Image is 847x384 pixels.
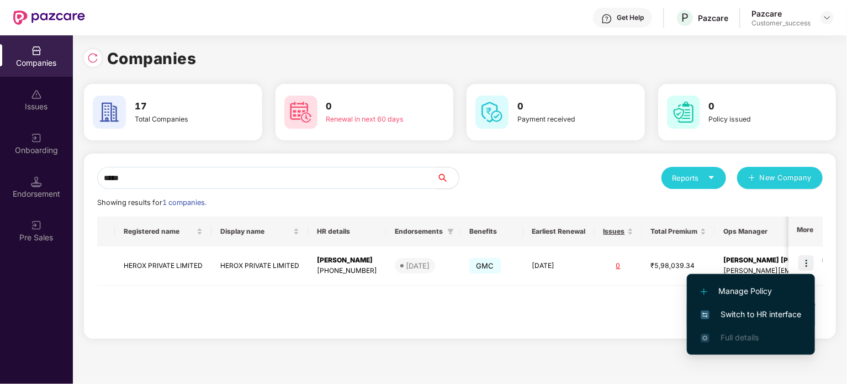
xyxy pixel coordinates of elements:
div: ₹5,98,039.34 [651,261,706,271]
span: Display name [220,227,291,236]
span: Issues [604,227,625,236]
img: svg+xml;base64,PHN2ZyBpZD0iQ29tcGFuaWVzIiB4bWxucz0iaHR0cDovL3d3dy53My5vcmcvMjAwMC9zdmciIHdpZHRoPS... [31,45,42,56]
span: filter [445,225,456,238]
img: svg+xml;base64,PHN2ZyB4bWxucz0iaHR0cDovL3d3dy53My5vcmcvMjAwMC9zdmciIHdpZHRoPSIxNiIgaGVpZ2h0PSIxNi... [701,311,710,319]
img: svg+xml;base64,PHN2ZyB3aWR0aD0iMjAiIGhlaWdodD0iMjAiIHZpZXdCb3g9IjAgMCAyMCAyMCIgZmlsbD0ibm9uZSIgeG... [31,133,42,144]
th: Benefits [460,217,523,246]
img: svg+xml;base64,PHN2ZyBpZD0iSXNzdWVzX2Rpc2FibGVkIiB4bWxucz0iaHR0cDovL3d3dy53My5vcmcvMjAwMC9zdmciIH... [31,89,42,100]
div: Pazcare [698,13,728,23]
div: Get Help [617,13,644,22]
img: New Pazcare Logo [13,10,85,25]
img: svg+xml;base64,PHN2ZyB3aWR0aD0iMjAiIGhlaWdodD0iMjAiIHZpZXdCb3g9IjAgMCAyMCAyMCIgZmlsbD0ibm9uZSIgeG... [31,220,42,231]
div: [DATE] [406,260,430,271]
span: Total Premium [651,227,698,236]
div: Pazcare [751,8,811,19]
div: Payment received [517,114,607,124]
img: icon [798,255,814,271]
td: HEROX PRIVATE LIMITED [115,246,211,286]
div: [PHONE_NUMBER] [317,266,377,276]
div: [PERSON_NAME] [317,255,377,266]
div: Renewal in next 60 days [326,114,416,124]
img: svg+xml;base64,PHN2ZyB4bWxucz0iaHR0cDovL3d3dy53My5vcmcvMjAwMC9zdmciIHdpZHRoPSI2MCIgaGVpZ2h0PSI2MC... [284,96,317,129]
h3: 17 [135,99,225,114]
span: New Company [760,172,812,183]
button: search [436,167,459,189]
h3: 0 [326,99,416,114]
th: Display name [211,217,308,246]
img: svg+xml;base64,PHN2ZyBpZD0iSGVscC0zMngzMiIgeG1sbnM9Imh0dHA6Ly93d3cudzMub3JnLzIwMDAvc3ZnIiB3aWR0aD... [601,13,612,24]
th: HR details [308,217,386,246]
img: svg+xml;base64,PHN2ZyB4bWxucz0iaHR0cDovL3d3dy53My5vcmcvMjAwMC9zdmciIHdpZHRoPSI2MCIgaGVpZ2h0PSI2MC... [93,96,126,129]
div: Reports [673,172,715,183]
td: [DATE] [523,246,595,286]
span: Switch to HR interface [701,308,801,320]
h3: 0 [517,99,607,114]
img: svg+xml;base64,PHN2ZyBpZD0iUmVsb2FkLTMyeDMyIiB4bWxucz0iaHR0cDovL3d3dy53My5vcmcvMjAwMC9zdmciIHdpZH... [87,52,98,64]
div: 0 [604,261,633,271]
th: More [788,217,823,246]
span: 1 companies. [162,198,207,207]
span: Endorsements [395,227,443,236]
span: caret-down [708,174,715,181]
span: plus [748,174,755,183]
img: svg+xml;base64,PHN2ZyB4bWxucz0iaHR0cDovL3d3dy53My5vcmcvMjAwMC9zdmciIHdpZHRoPSIxMi4yMDEiIGhlaWdodD... [701,288,707,295]
th: Registered name [115,217,211,246]
span: filter [447,228,454,235]
span: Full details [721,333,759,342]
span: Showing results for [97,198,207,207]
div: Policy issued [709,114,799,124]
span: Registered name [124,227,194,236]
img: svg+xml;base64,PHN2ZyBpZD0iRHJvcGRvd24tMzJ4MzIiIHhtbG5zPSJodHRwOi8vd3d3LnczLm9yZy8yMDAwL3N2ZyIgd2... [823,13,832,22]
th: Total Premium [642,217,715,246]
div: Customer_success [751,19,811,28]
td: HEROX PRIVATE LIMITED [211,246,308,286]
h3: 0 [709,99,799,114]
span: P [681,11,689,24]
button: plusNew Company [737,167,823,189]
th: Issues [595,217,642,246]
span: Manage Policy [701,285,801,297]
div: Total Companies [135,114,225,124]
th: Earliest Renewal [523,217,595,246]
h1: Companies [107,46,197,71]
img: svg+xml;base64,PHN2ZyB4bWxucz0iaHR0cDovL3d3dy53My5vcmcvMjAwMC9zdmciIHdpZHRoPSIxNi4zNjMiIGhlaWdodD... [701,334,710,343]
span: search [436,173,459,182]
img: svg+xml;base64,PHN2ZyB3aWR0aD0iMTQuNSIgaGVpZ2h0PSIxNC41IiB2aWV3Qm94PSIwIDAgMTYgMTYiIGZpbGw9Im5vbm... [31,176,42,187]
img: svg+xml;base64,PHN2ZyB4bWxucz0iaHR0cDovL3d3dy53My5vcmcvMjAwMC9zdmciIHdpZHRoPSI2MCIgaGVpZ2h0PSI2MC... [667,96,700,129]
span: GMC [469,258,501,273]
img: svg+xml;base64,PHN2ZyB4bWxucz0iaHR0cDovL3d3dy53My5vcmcvMjAwMC9zdmciIHdpZHRoPSI2MCIgaGVpZ2h0PSI2MC... [475,96,509,129]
